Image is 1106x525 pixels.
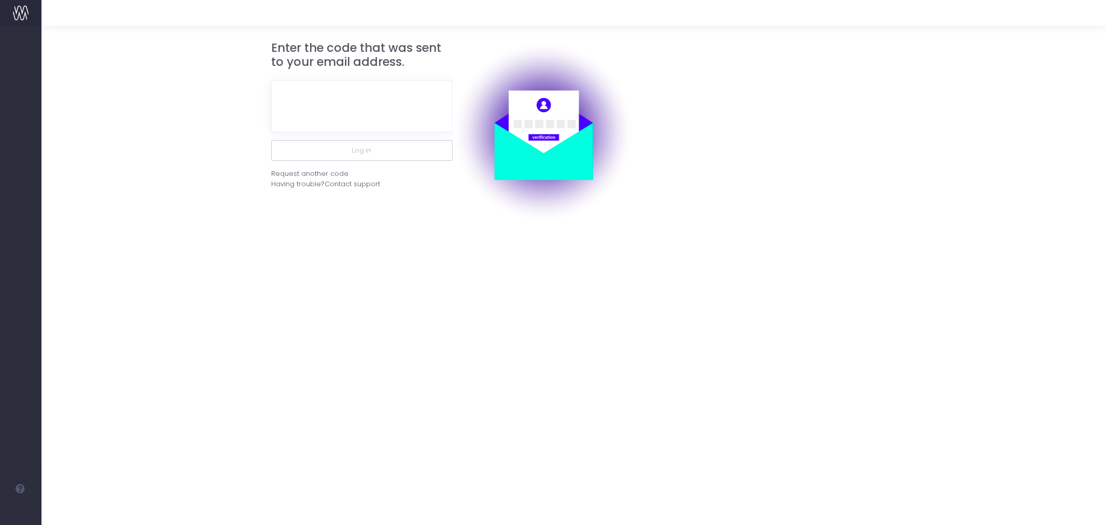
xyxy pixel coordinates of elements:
h3: Enter the code that was sent to your email address. [271,41,453,70]
button: Log in [271,140,453,161]
span: Contact support [325,179,380,189]
div: Having trouble? [271,179,453,189]
img: auth.png [453,41,634,223]
img: images/default_profile_image.png [13,504,29,520]
div: Request another code [271,169,348,179]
